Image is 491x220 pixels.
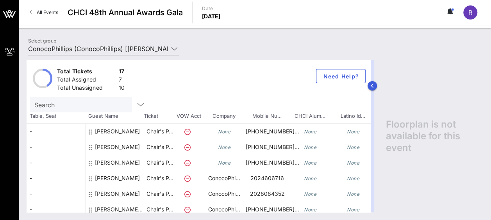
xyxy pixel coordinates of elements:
p: ConocoPhi… [203,170,246,186]
div: Kevin Avery [95,186,140,208]
span: Company [202,112,245,120]
span: All Events [37,9,58,15]
i: None [304,144,316,150]
span: Guest Name [85,112,144,120]
p: [PHONE_NUMBER]… [246,139,289,155]
i: None [218,160,230,166]
p: Chair's P… [144,170,175,186]
i: None [304,176,316,181]
div: Bryonie Byers [95,124,140,145]
p: 2028084352 [246,186,289,202]
span: Latino Id… [331,112,374,120]
p: [DATE] [202,12,221,20]
i: None [304,160,316,166]
div: R [463,5,477,20]
div: - [27,155,85,170]
p: Chair's P… [144,186,175,202]
div: 10 [119,84,125,94]
p: Chair's P… [144,124,175,139]
div: 17 [119,67,125,77]
i: None [347,129,359,135]
div: - [27,186,85,202]
i: None [304,129,316,135]
p: Date [202,5,221,12]
p: Chair's P… [144,202,175,217]
span: Floorplan is not available for this event [386,119,483,154]
p: [PHONE_NUMBER]… [246,202,289,217]
span: Ticket [144,112,175,120]
span: VOW Acct [175,112,202,120]
div: - [27,139,85,155]
div: 7 [119,76,125,85]
span: R [468,9,472,16]
p: ConocoPhi… [203,202,246,217]
a: All Events [25,6,63,19]
div: Total Assigned [57,76,116,85]
i: None [347,144,359,150]
p: ConocoPhi… [203,186,246,202]
i: None [347,176,359,181]
span: Need Help? [323,73,359,80]
div: Joey Harrington [95,170,140,192]
span: CHCI Alum… [288,112,331,120]
div: - [27,124,85,139]
div: - [27,202,85,217]
span: CHCI 48th Annual Awards Gala [68,7,183,18]
label: Select group [28,38,56,44]
span: Mobile Nu… [245,112,288,120]
button: Need Help? [316,69,366,83]
div: - [27,170,85,186]
i: None [347,160,359,166]
div: Total Tickets [57,67,116,77]
i: None [304,191,316,197]
p: Chair's P… [144,139,175,155]
p: [PHONE_NUMBER]… [246,155,289,170]
i: None [218,129,230,135]
div: Elia Quintana [95,139,140,161]
i: None [347,207,359,213]
p: 2024606716 [246,170,289,186]
i: None [304,207,316,213]
i: None [218,144,230,150]
span: Table, Seat [27,112,85,120]
p: Chair's P… [144,155,175,170]
i: None [347,191,359,197]
p: [PHONE_NUMBER]… [246,124,289,139]
div: Jennifer Arce [95,155,140,177]
div: Total Unassigned [57,84,116,94]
